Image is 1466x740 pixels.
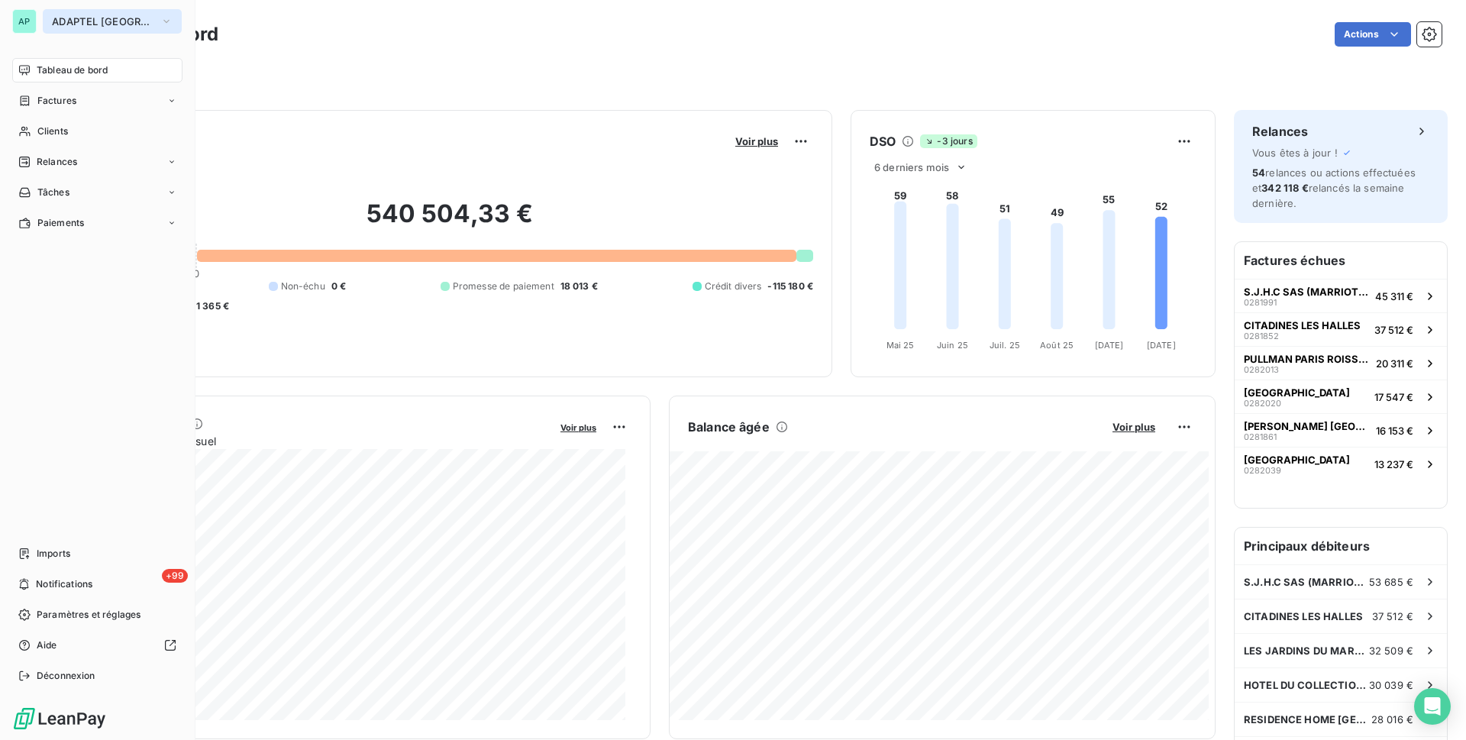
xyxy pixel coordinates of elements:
span: Notifications [36,577,92,591]
span: Non-échu [281,280,325,293]
button: PULLMAN PARIS ROISSY CDG028201320 311 € [1235,346,1447,380]
span: 0282020 [1244,399,1281,408]
h6: DSO [870,132,896,150]
img: Logo LeanPay [12,706,107,731]
span: Imports [37,547,70,561]
span: Paramètres et réglages [37,608,140,622]
span: Aide [37,638,57,652]
button: S.J.H.C SAS (MARRIOTT RIVE GAUCHE)028199145 311 € [1235,279,1447,312]
span: 0281861 [1244,432,1277,441]
span: LES JARDINS DU MARAIS [1244,645,1369,657]
tspan: [DATE] [1095,340,1124,351]
span: 37 512 € [1374,324,1413,336]
span: 0282039 [1244,466,1281,475]
span: +99 [162,569,188,583]
h6: Factures échues [1235,242,1447,279]
span: -3 jours [920,134,977,148]
button: CITADINES LES HALLES028185237 512 € [1235,312,1447,346]
div: AP [12,9,37,34]
span: CITADINES LES HALLES [1244,610,1363,622]
span: relances ou actions effectuées et relancés la semaine dernière. [1252,166,1416,209]
div: Open Intercom Messenger [1414,688,1451,725]
tspan: [DATE] [1147,340,1176,351]
span: 28 016 € [1371,713,1413,725]
button: [PERSON_NAME] [GEOGRAPHIC_DATA]028186116 153 € [1235,413,1447,447]
span: S.J.H.C SAS (MARRIOTT RIVE GAUCHE) [1244,286,1369,298]
button: Actions [1335,22,1411,47]
span: 342 118 € [1261,182,1308,194]
span: ADAPTEL [GEOGRAPHIC_DATA] [52,15,154,27]
a: Aide [12,633,182,658]
span: Chiffre d'affaires mensuel [86,433,550,449]
span: Tableau de bord [37,63,108,77]
span: Voir plus [560,422,596,433]
span: -1 365 € [192,299,229,313]
span: 37 512 € [1372,610,1413,622]
span: Paiements [37,216,84,230]
tspan: Août 25 [1040,340,1074,351]
span: 20 311 € [1376,357,1413,370]
span: Vous êtes à jour ! [1252,147,1338,159]
h6: Principaux débiteurs [1235,528,1447,564]
span: Crédit divers [705,280,762,293]
span: 0 [193,267,199,280]
span: Voir plus [735,135,778,147]
h2: 540 504,33 € [86,199,813,244]
span: [PERSON_NAME] [GEOGRAPHIC_DATA] [1244,420,1370,432]
span: PULLMAN PARIS ROISSY CDG [1244,353,1370,365]
span: Voir plus [1112,421,1155,433]
button: Voir plus [556,420,601,434]
span: Factures [37,94,76,108]
span: Déconnexion [37,669,95,683]
h6: Relances [1252,122,1308,141]
span: 16 153 € [1376,425,1413,437]
span: -115 180 € [767,280,813,293]
span: 45 311 € [1375,290,1413,302]
span: S.J.H.C SAS (MARRIOTT RIVE GAUCHE) [1244,576,1369,588]
button: Voir plus [1108,420,1160,434]
span: 6 derniers mois [874,161,949,173]
button: [GEOGRAPHIC_DATA]028202017 547 € [1235,380,1447,413]
span: 0281852 [1244,331,1279,341]
span: Promesse de paiement [453,280,554,293]
span: Tâches [37,186,69,199]
tspan: Juin 25 [937,340,968,351]
span: 53 685 € [1369,576,1413,588]
span: RESIDENCE HOME [GEOGRAPHIC_DATA] [1244,713,1371,725]
button: [GEOGRAPHIC_DATA]028203913 237 € [1235,447,1447,480]
span: CITADINES LES HALLES [1244,319,1361,331]
span: 17 547 € [1374,391,1413,403]
span: 13 237 € [1374,458,1413,470]
tspan: Mai 25 [886,340,915,351]
button: Voir plus [731,134,783,148]
span: 0282013 [1244,365,1279,374]
span: 0 € [331,280,346,293]
span: HOTEL DU COLLECTIONNEUR (SOCIETE IMMOBILIERE ET) [1244,679,1369,691]
span: 54 [1252,166,1265,179]
tspan: Juil. 25 [990,340,1020,351]
span: Clients [37,124,68,138]
span: Relances [37,155,77,169]
span: 32 509 € [1369,645,1413,657]
span: [GEOGRAPHIC_DATA] [1244,386,1350,399]
span: 0281991 [1244,298,1277,307]
span: 30 039 € [1369,679,1413,691]
span: [GEOGRAPHIC_DATA] [1244,454,1350,466]
h6: Balance âgée [688,418,770,436]
span: 18 013 € [560,280,598,293]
